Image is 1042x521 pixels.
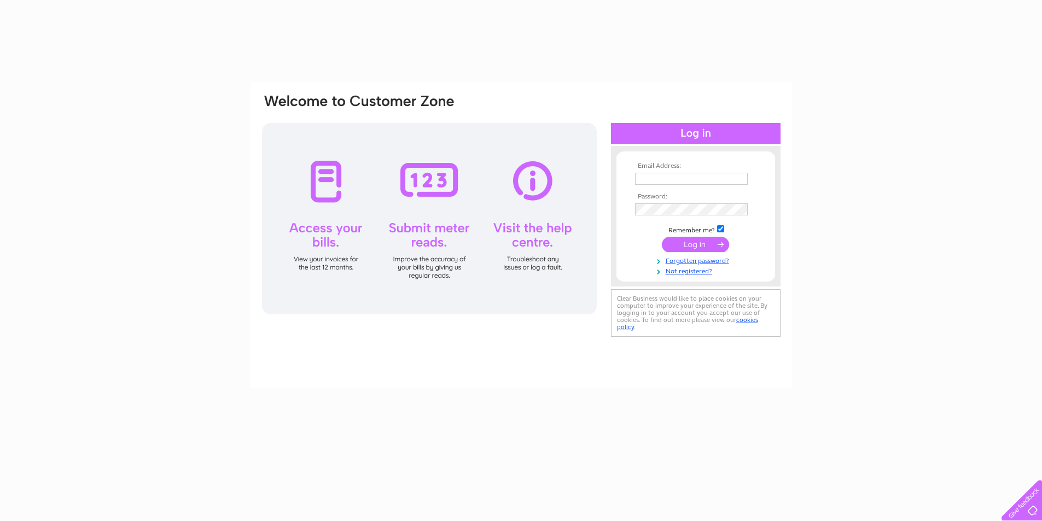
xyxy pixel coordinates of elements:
[635,255,759,265] a: Forgotten password?
[611,289,781,337] div: Clear Business would like to place cookies on your computer to improve your experience of the sit...
[632,193,759,201] th: Password:
[632,224,759,235] td: Remember me?
[635,265,759,276] a: Not registered?
[662,237,729,252] input: Submit
[617,316,758,331] a: cookies policy
[632,162,759,170] th: Email Address:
